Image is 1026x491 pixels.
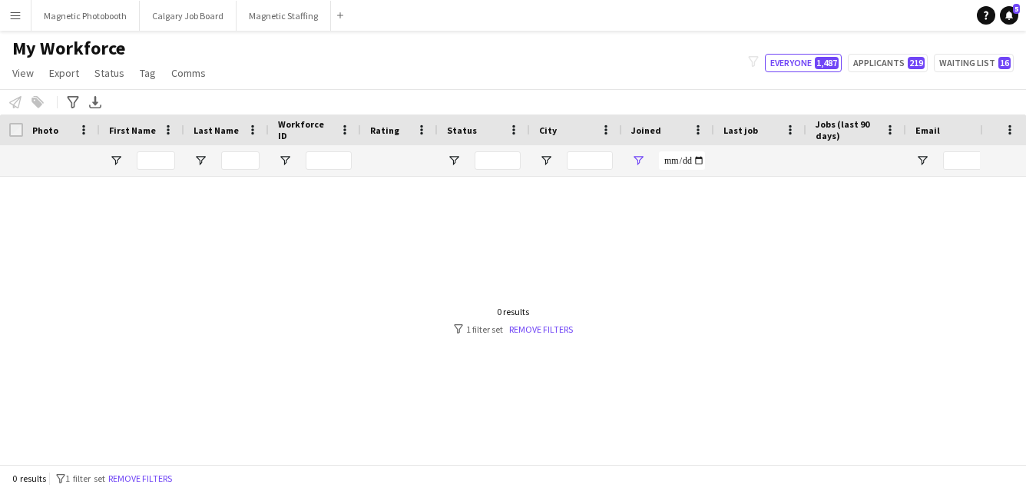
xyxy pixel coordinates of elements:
[1013,4,1020,14] span: 5
[370,124,399,136] span: Rating
[1000,6,1018,25] a: 5
[915,124,940,136] span: Email
[9,123,23,137] input: Column with Header Selection
[934,54,1014,72] button: Waiting list16
[194,124,239,136] span: Last Name
[221,151,260,170] input: Last Name Filter Input
[454,306,573,317] div: 0 results
[43,63,85,83] a: Export
[306,151,352,170] input: Workforce ID Filter Input
[278,118,333,141] span: Workforce ID
[539,154,553,168] button: Open Filter Menu
[6,63,40,83] a: View
[88,63,131,83] a: Status
[194,154,207,168] button: Open Filter Menu
[140,1,237,31] button: Calgary Job Board
[237,1,331,31] button: Magnetic Staffing
[65,473,105,484] span: 1 filter set
[848,54,928,72] button: Applicants219
[816,118,879,141] span: Jobs (last 90 days)
[815,57,839,69] span: 1,487
[454,323,573,335] div: 1 filter set
[908,57,925,69] span: 219
[509,323,573,335] a: Remove filters
[31,1,140,31] button: Magnetic Photobooth
[475,151,521,170] input: Status Filter Input
[998,57,1011,69] span: 16
[94,66,124,80] span: Status
[539,124,557,136] span: City
[140,66,156,80] span: Tag
[915,154,929,168] button: Open Filter Menu
[32,124,58,136] span: Photo
[86,93,104,111] app-action-btn: Export XLSX
[447,154,461,168] button: Open Filter Menu
[723,124,758,136] span: Last job
[12,66,34,80] span: View
[137,151,175,170] input: First Name Filter Input
[12,37,125,60] span: My Workforce
[631,124,661,136] span: Joined
[64,93,82,111] app-action-btn: Advanced filters
[659,151,705,170] input: Joined Filter Input
[109,154,123,168] button: Open Filter Menu
[447,124,477,136] span: Status
[765,54,842,72] button: Everyone1,487
[165,63,212,83] a: Comms
[49,66,79,80] span: Export
[278,154,292,168] button: Open Filter Menu
[134,63,162,83] a: Tag
[109,124,156,136] span: First Name
[105,470,175,487] button: Remove filters
[567,151,613,170] input: City Filter Input
[171,66,206,80] span: Comms
[631,154,645,168] button: Open Filter Menu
